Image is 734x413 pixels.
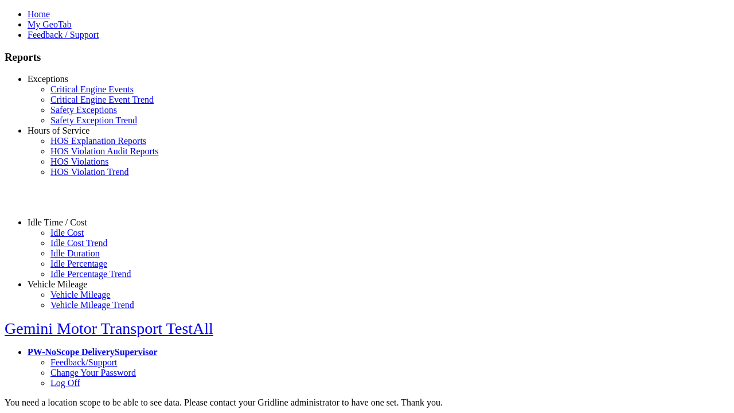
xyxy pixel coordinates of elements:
a: Vehicle Mileage [50,290,110,299]
a: HOS Violation Trend [50,167,129,177]
a: Feedback / Support [28,30,99,40]
a: Vehicle Mileage Trend [50,300,134,310]
a: Idle Duration [50,248,100,258]
a: Feedback/Support [50,357,117,367]
div: You need a location scope to be able to see data. Please contact your Gridline administrator to h... [5,398,729,408]
a: HOS Explanation Reports [50,136,146,146]
a: HOS Violation Audit Reports [50,146,159,156]
a: Idle Cost [50,228,84,237]
a: Change Your Password [50,368,136,377]
a: Idle Percentage [50,259,107,268]
a: Idle Percentage Trend [50,269,131,279]
a: Hours of Service [28,126,89,135]
a: Safety Exception Trend [50,115,137,125]
a: Home [28,9,50,19]
a: Critical Engine Events [50,84,134,94]
a: PW-NoScope DeliverySupervisor [28,347,157,357]
a: My GeoTab [28,20,72,29]
a: HOS Violations [50,157,108,166]
a: Safety Exceptions [50,105,117,115]
a: Vehicle Mileage [28,279,87,289]
a: Log Off [50,378,80,388]
a: Critical Engine Event Trend [50,95,154,104]
a: Idle Cost Trend [50,238,108,248]
a: Idle Time / Cost [28,217,87,227]
a: Gemini Motor Transport TestAll [5,320,213,337]
a: Exceptions [28,74,68,84]
h3: Reports [5,51,729,64]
